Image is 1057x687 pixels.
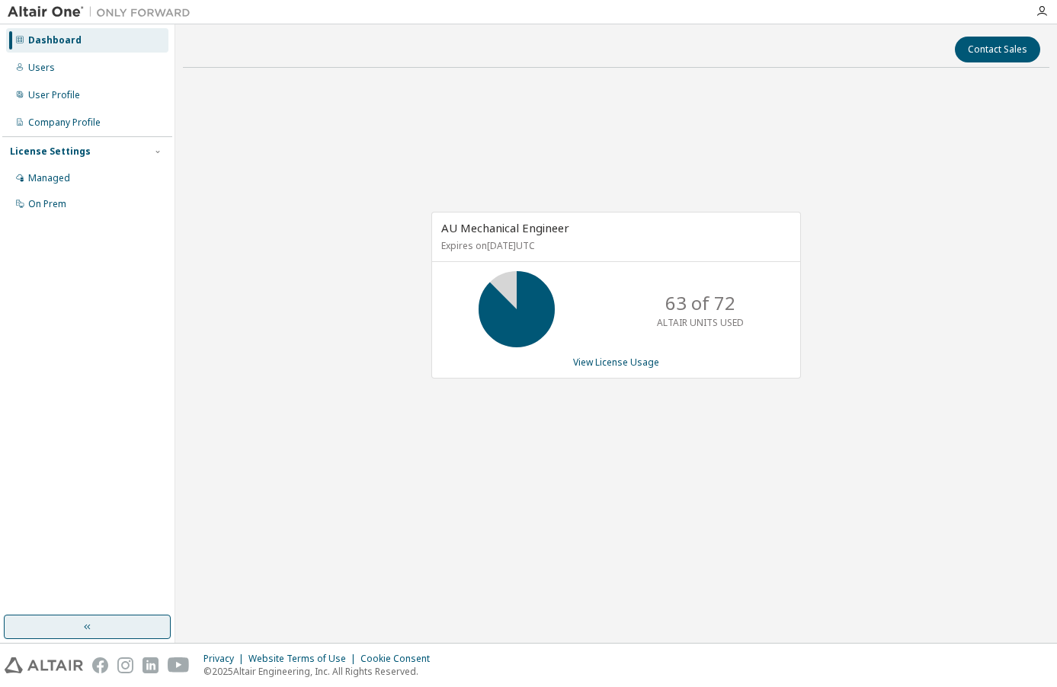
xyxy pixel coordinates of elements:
[665,290,735,316] p: 63 of 72
[360,653,439,665] div: Cookie Consent
[28,198,66,210] div: On Prem
[28,89,80,101] div: User Profile
[92,657,108,673] img: facebook.svg
[10,145,91,158] div: License Settings
[28,34,82,46] div: Dashboard
[28,172,70,184] div: Managed
[28,62,55,74] div: Users
[168,657,190,673] img: youtube.svg
[8,5,198,20] img: Altair One
[955,37,1040,62] button: Contact Sales
[117,657,133,673] img: instagram.svg
[573,356,659,369] a: View License Usage
[657,316,744,329] p: ALTAIR UNITS USED
[28,117,101,129] div: Company Profile
[203,665,439,678] p: © 2025 Altair Engineering, Inc. All Rights Reserved.
[441,220,569,235] span: AU Mechanical Engineer
[248,653,360,665] div: Website Terms of Use
[143,657,159,673] img: linkedin.svg
[441,239,787,252] p: Expires on [DATE] UTC
[5,657,83,673] img: altair_logo.svg
[203,653,248,665] div: Privacy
